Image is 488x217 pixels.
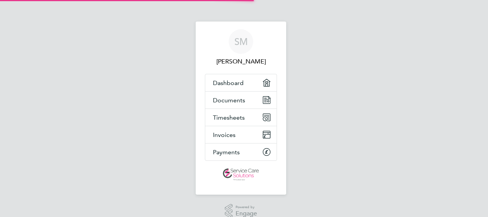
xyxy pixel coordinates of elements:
[213,79,244,87] span: Dashboard
[234,37,248,47] span: SM
[205,126,277,143] a: Invoices
[236,210,257,217] span: Engage
[213,131,236,139] span: Invoices
[205,92,277,108] a: Documents
[205,109,277,126] a: Timesheets
[205,57,277,66] span: Sonja Marzouki
[213,149,240,156] span: Payments
[213,97,245,104] span: Documents
[205,144,277,160] a: Payments
[205,169,277,181] a: Go to home page
[223,169,259,181] img: servicecare-logo-retina.png
[196,22,286,195] nav: Main navigation
[213,114,245,121] span: Timesheets
[236,204,257,210] span: Powered by
[205,74,277,91] a: Dashboard
[205,29,277,66] a: SM[PERSON_NAME]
